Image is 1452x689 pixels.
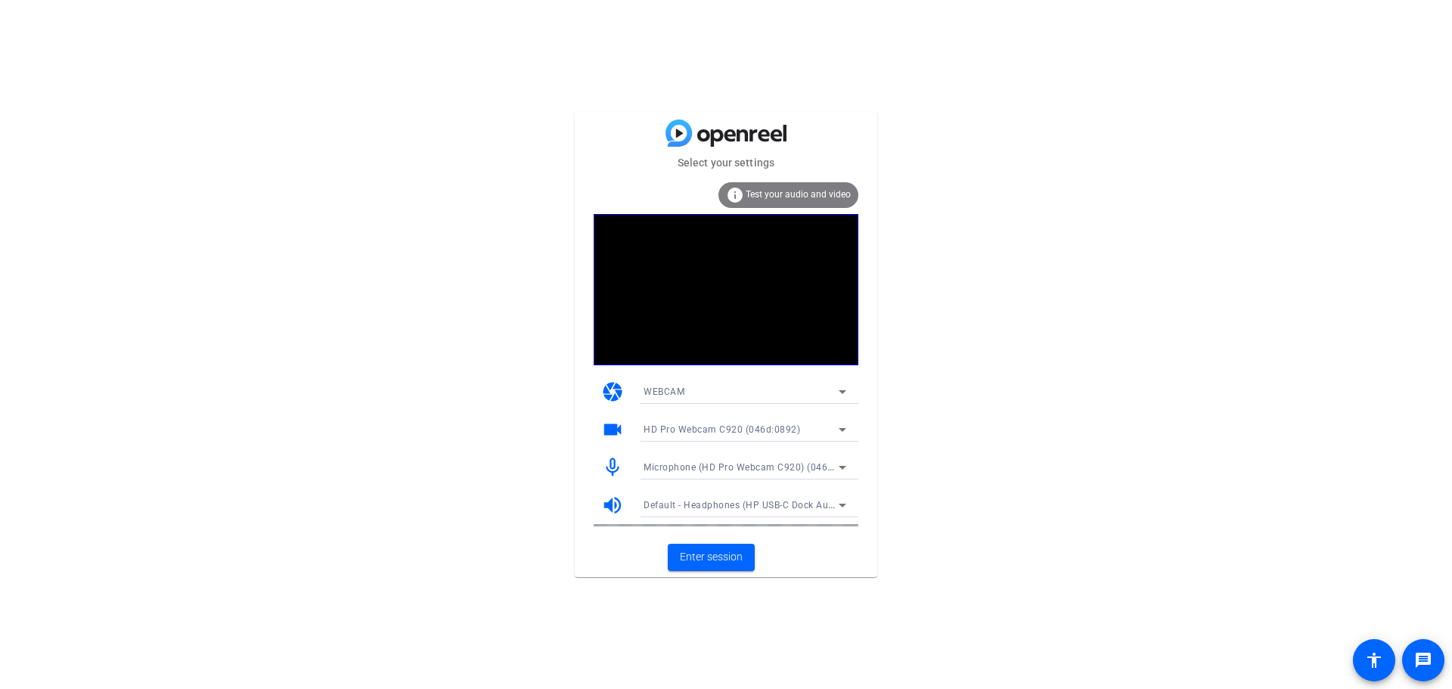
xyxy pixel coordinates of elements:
mat-icon: info [726,186,744,204]
mat-icon: mic_none [601,456,624,479]
mat-icon: volume_up [601,494,624,517]
span: Test your audio and video [746,189,851,200]
button: Enter session [668,544,755,571]
mat-icon: accessibility [1365,651,1383,669]
img: blue-gradient.svg [665,119,786,146]
span: HD Pro Webcam C920 (046d:0892) [644,424,800,435]
mat-card-subtitle: Select your settings [575,154,877,171]
span: Enter session [680,549,743,565]
span: WEBCAM [644,386,684,397]
span: Default - Headphones (HP USB-C Dock Audio Headset) (03f0:056b) [644,498,940,511]
mat-icon: message [1414,651,1432,669]
mat-icon: videocam [601,418,624,441]
span: Microphone (HD Pro Webcam C920) (046d:0892) [644,461,862,473]
mat-icon: camera [601,380,624,403]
